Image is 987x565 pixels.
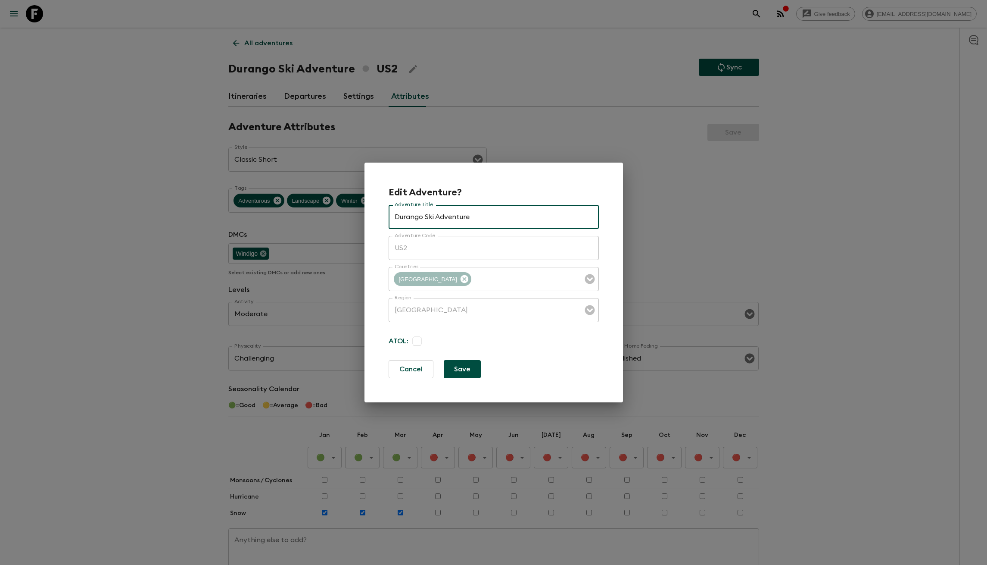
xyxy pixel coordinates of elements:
label: Adventure Title [395,201,433,208]
label: Region [395,294,412,301]
p: ATOL: [389,329,408,353]
button: Save [444,360,481,378]
button: Cancel [389,360,433,378]
h2: Edit Adventure? [389,187,462,198]
label: Countries [395,263,418,270]
label: Adventure Code [395,232,435,239]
